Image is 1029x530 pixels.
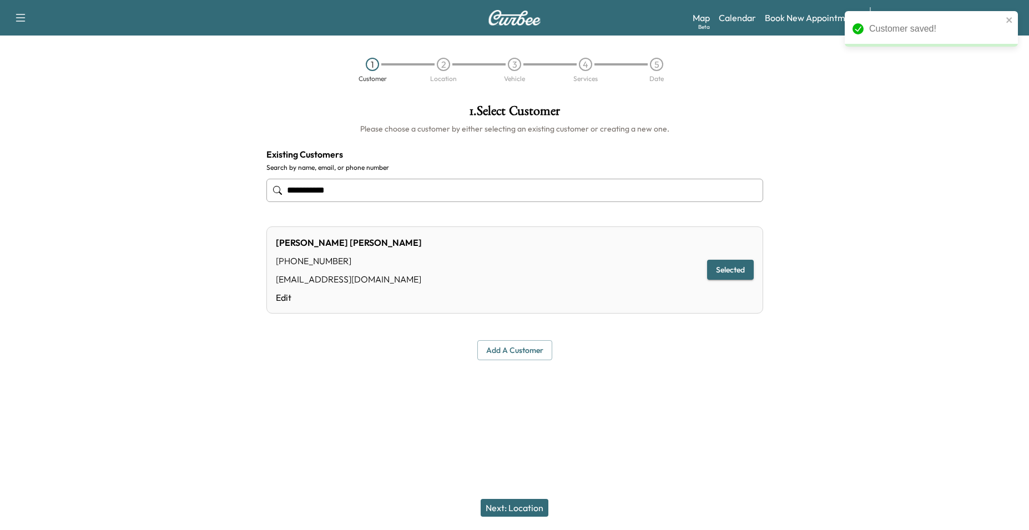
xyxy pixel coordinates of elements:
[1006,16,1013,24] button: close
[276,272,422,286] div: [EMAIL_ADDRESS][DOMAIN_NAME]
[719,11,756,24] a: Calendar
[693,11,710,24] a: MapBeta
[366,58,379,71] div: 1
[266,163,763,172] label: Search by name, email, or phone number
[481,499,548,517] button: Next: Location
[437,58,450,71] div: 2
[488,10,541,26] img: Curbee Logo
[649,75,664,82] div: Date
[573,75,598,82] div: Services
[508,58,521,71] div: 3
[266,148,763,161] h4: Existing Customers
[359,75,387,82] div: Customer
[579,58,592,71] div: 4
[266,104,763,123] h1: 1 . Select Customer
[707,260,754,280] button: Selected
[650,58,663,71] div: 5
[266,123,763,134] h6: Please choose a customer by either selecting an existing customer or creating a new one.
[430,75,457,82] div: Location
[504,75,525,82] div: Vehicle
[477,340,552,361] button: Add a customer
[765,11,859,24] a: Book New Appointment
[276,291,422,304] a: Edit
[869,22,1002,36] div: Customer saved!
[276,254,422,267] div: [PHONE_NUMBER]
[276,236,422,249] div: [PERSON_NAME] [PERSON_NAME]
[698,23,710,31] div: Beta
